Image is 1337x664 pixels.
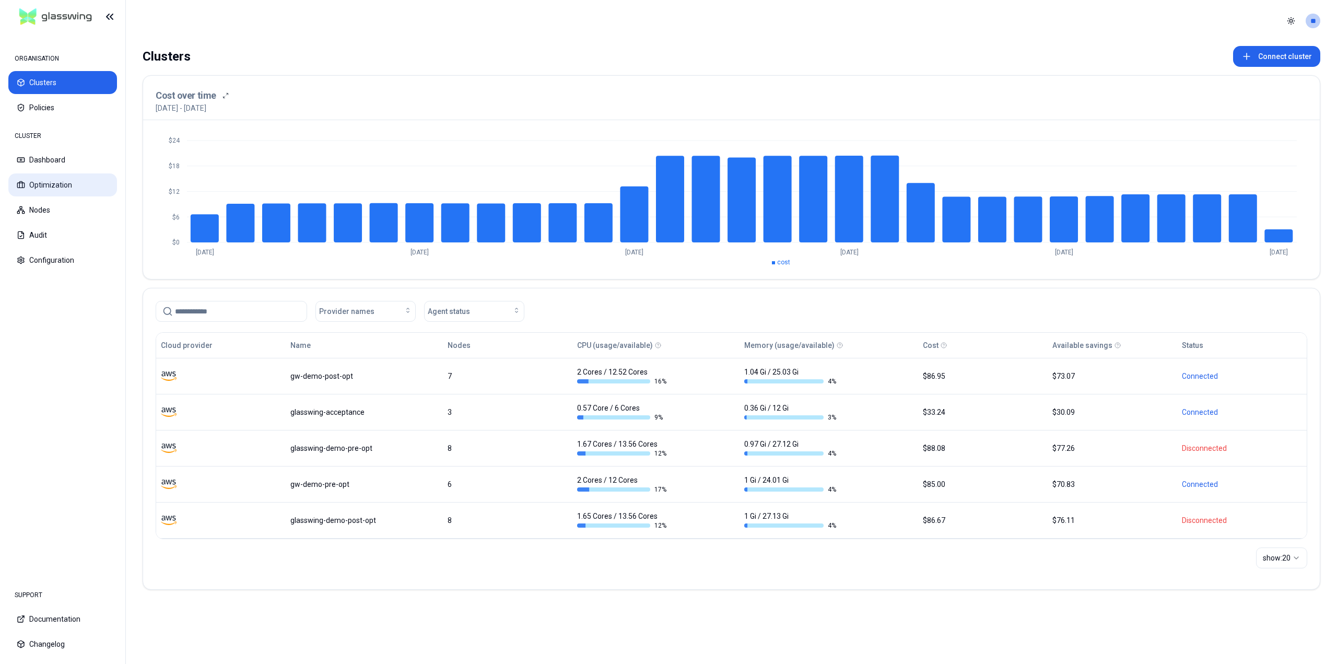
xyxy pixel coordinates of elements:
div: 9 % [577,413,669,422]
button: Available savings [1052,335,1112,356]
img: aws [161,440,177,456]
button: Cloud provider [161,335,213,356]
img: aws [161,512,177,528]
div: Disconnected [1182,443,1302,453]
div: ORGANISATION [8,48,117,69]
div: $76.11 [1052,515,1172,526]
button: CPU (usage/available) [577,335,653,356]
div: 1.67 Cores / 13.56 Cores [577,439,669,458]
button: Policies [8,96,117,119]
div: Clusters [143,46,191,67]
tspan: $6 [172,214,180,221]
div: Connected [1182,407,1302,417]
div: 4 % [744,377,836,386]
div: $33.24 [923,407,1043,417]
div: 1.04 Gi / 25.03 Gi [744,367,836,386]
div: 4 % [744,449,836,458]
div: 1 Gi / 27.13 Gi [744,511,836,530]
div: glasswing-demo-post-opt [290,515,438,526]
span: Agent status [428,306,470,317]
div: $73.07 [1052,371,1172,381]
button: Agent status [424,301,524,322]
h3: Cost over time [156,88,216,103]
div: 3 [448,407,568,417]
div: Status [1182,340,1203,351]
tspan: [DATE] [196,249,214,256]
div: 12 % [577,449,669,458]
div: $30.09 [1052,407,1172,417]
div: Disconnected [1182,515,1302,526]
tspan: [DATE] [840,249,859,256]
div: 1 Gi / 24.01 Gi [744,475,836,494]
div: 0.97 Gi / 27.12 Gi [744,439,836,458]
div: SUPPORT [8,585,117,605]
div: 0.57 Core / 6 Cores [577,403,669,422]
div: 8 [448,515,568,526]
div: 2 Cores / 12 Cores [577,475,669,494]
div: CLUSTER [8,125,117,146]
button: Memory (usage/available) [744,335,835,356]
div: 8 [448,443,568,453]
div: $88.08 [923,443,1043,453]
div: $77.26 [1052,443,1172,453]
button: Audit [8,224,117,247]
tspan: [DATE] [411,249,429,256]
button: Clusters [8,71,117,94]
span: Provider names [319,306,374,317]
div: glasswing-demo-pre-opt [290,443,438,453]
div: 16 % [577,377,669,386]
div: 4 % [744,521,836,530]
div: gw-demo-post-opt [290,371,438,381]
button: Connect cluster [1233,46,1320,67]
img: aws [161,368,177,384]
div: Connected [1182,479,1302,490]
img: GlassWing [15,5,96,29]
div: 2 Cores / 12.52 Cores [577,367,669,386]
tspan: $12 [169,188,180,195]
div: $86.67 [923,515,1043,526]
tspan: [DATE] [625,249,643,256]
div: Connected [1182,371,1302,381]
button: Documentation [8,608,117,631]
div: 12 % [577,521,669,530]
p: [DATE] - [DATE] [156,103,206,113]
tspan: $18 [169,162,180,170]
img: aws [161,476,177,492]
div: 6 [448,479,568,490]
button: Name [290,335,311,356]
div: 17 % [577,485,669,494]
button: Nodes [8,199,117,222]
button: Changelog [8,633,117,656]
div: 3 % [744,413,836,422]
button: Cost [923,335,939,356]
div: $86.95 [923,371,1043,381]
img: aws [161,404,177,420]
tspan: $0 [172,239,180,246]
tspan: $24 [169,137,180,144]
tspan: [DATE] [1055,249,1073,256]
div: 7 [448,371,568,381]
div: 0.36 Gi / 12 Gi [744,403,836,422]
tspan: [DATE] [1270,249,1288,256]
div: $70.83 [1052,479,1172,490]
button: Dashboard [8,148,117,171]
div: 4 % [744,485,836,494]
div: 1.65 Cores / 13.56 Cores [577,511,669,530]
span: cost [777,259,790,266]
button: Optimization [8,173,117,196]
div: gw-demo-pre-opt [290,479,438,490]
button: Nodes [448,335,471,356]
button: Configuration [8,249,117,272]
div: $85.00 [923,479,1043,490]
button: Provider names [315,301,416,322]
div: glasswing-acceptance [290,407,438,417]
